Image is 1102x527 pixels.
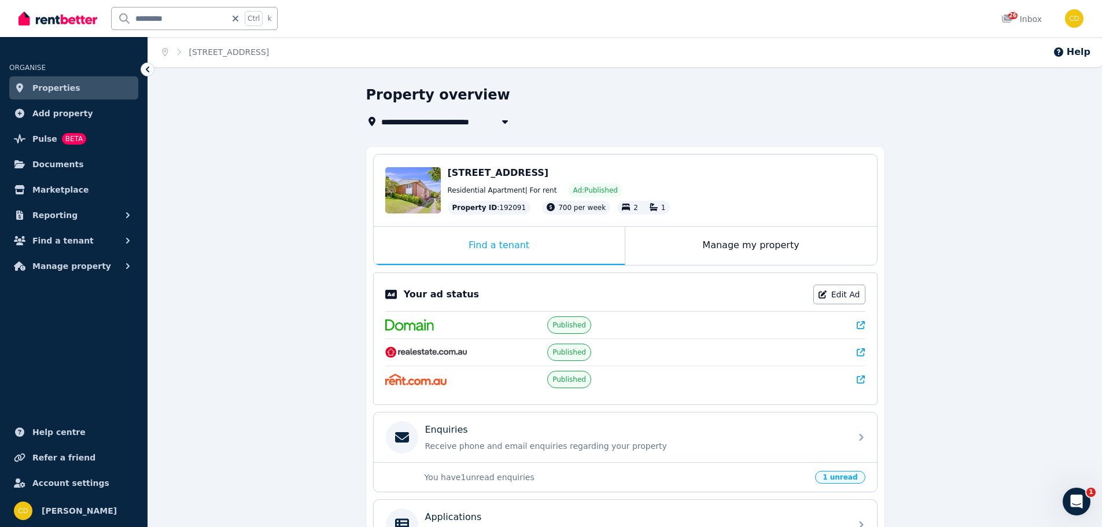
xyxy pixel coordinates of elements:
[573,186,617,195] span: Ad: Published
[32,183,89,197] span: Marketplace
[267,14,271,23] span: k
[32,106,93,120] span: Add property
[9,127,138,150] a: PulseBETA
[9,153,138,176] a: Documents
[42,504,117,518] span: [PERSON_NAME]
[9,102,138,125] a: Add property
[1063,488,1090,515] iframe: Intercom live chat
[62,133,86,145] span: BETA
[245,11,263,26] span: Ctrl
[9,76,138,99] a: Properties
[448,201,531,215] div: : 192091
[189,47,270,57] a: [STREET_ADDRESS]
[448,186,557,195] span: Residential Apartment | For rent
[14,502,32,520] img: Chris Dimitropoulos
[385,347,468,358] img: RealEstate.com.au
[633,204,638,212] span: 2
[32,81,80,95] span: Properties
[32,259,111,273] span: Manage property
[448,167,549,178] span: [STREET_ADDRESS]
[9,64,46,72] span: ORGANISE
[1001,13,1042,25] div: Inbox
[425,510,482,524] p: Applications
[1008,12,1018,19] span: 26
[385,374,447,385] img: Rent.com.au
[404,288,479,301] p: Your ad status
[32,425,86,439] span: Help centre
[374,227,625,265] div: Find a tenant
[1065,9,1083,28] img: Chris Dimitropoulos
[9,421,138,444] a: Help centre
[9,471,138,495] a: Account settings
[813,285,865,304] a: Edit Ad
[425,471,809,483] p: You have 1 unread enquiries
[9,204,138,227] button: Reporting
[1086,488,1096,497] span: 1
[366,86,510,104] h1: Property overview
[552,348,586,357] span: Published
[552,375,586,384] span: Published
[9,255,138,278] button: Manage property
[1053,45,1090,59] button: Help
[661,204,666,212] span: 1
[452,203,497,212] span: Property ID
[385,319,434,331] img: Domain.com.au
[425,423,468,437] p: Enquiries
[425,440,844,452] p: Receive phone and email enquiries regarding your property
[32,451,95,465] span: Refer a friend
[19,10,97,27] img: RentBetter
[32,476,109,490] span: Account settings
[815,471,865,484] span: 1 unread
[32,234,94,248] span: Find a tenant
[9,446,138,469] a: Refer a friend
[552,320,586,330] span: Published
[32,208,78,222] span: Reporting
[374,412,877,462] a: EnquiriesReceive phone and email enquiries regarding your property
[625,227,877,265] div: Manage my property
[9,178,138,201] a: Marketplace
[32,132,57,146] span: Pulse
[558,204,606,212] span: 700 per week
[148,37,283,67] nav: Breadcrumb
[32,157,84,171] span: Documents
[9,229,138,252] button: Find a tenant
